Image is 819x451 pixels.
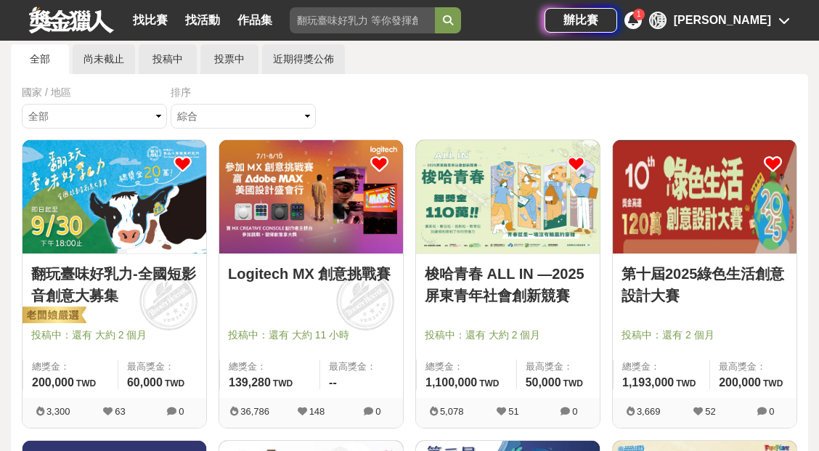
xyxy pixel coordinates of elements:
span: 最高獎金： [526,359,591,374]
span: 總獎金： [32,359,109,374]
span: 0 [179,406,184,417]
span: 總獎金： [622,359,701,374]
span: 最高獎金： [127,359,197,374]
img: Cover Image [219,140,403,253]
img: Cover Image [23,140,206,253]
div: 國家 / 地區 [22,85,171,100]
span: 投稿中：還有 大約 11 小時 [228,328,394,343]
a: 第十屆2025綠色生活創意設計大賽 [622,263,788,306]
a: 尚未截止 [73,44,135,74]
span: 最高獎金： [719,359,788,374]
span: 148 [309,406,325,417]
span: 總獎金： [425,359,508,374]
span: TWD [76,378,96,389]
span: 投稿中：還有 大約 2 個月 [425,328,591,343]
span: TWD [676,378,696,389]
span: 投稿中：還有 大約 2 個月 [31,328,197,343]
img: Cover Image [416,140,600,253]
span: TWD [563,378,583,389]
a: Cover Image [219,140,403,254]
a: Cover Image [416,140,600,254]
a: 投稿中 [139,44,197,74]
span: 3,669 [637,406,661,417]
span: 3,300 [46,406,70,417]
span: -- [329,376,337,389]
span: TWD [479,378,499,389]
span: 最高獎金： [329,359,394,374]
span: 50,000 [526,376,561,389]
span: TWD [273,378,293,389]
span: TWD [165,378,184,389]
span: 1,193,000 [622,376,674,389]
span: 0 [375,406,380,417]
span: 投稿中：還有 2 個月 [622,328,788,343]
a: 梭哈青春 ALL IN —2025屏東青年社會創新競賽 [425,263,591,306]
span: 總獎金： [229,359,311,374]
a: 作品集 [232,10,278,31]
span: 0 [769,406,774,417]
span: 63 [115,406,125,417]
span: 139,280 [229,376,271,389]
span: 5,078 [440,406,464,417]
span: 52 [705,406,715,417]
span: 36,786 [240,406,269,417]
a: 找活動 [179,10,226,31]
div: 排序 [171,85,319,100]
span: 200,000 [32,376,74,389]
span: 1 [637,10,641,18]
span: 1,100,000 [425,376,477,389]
a: 辦比賽 [545,8,617,33]
span: 51 [508,406,518,417]
div: [PERSON_NAME] [674,12,771,29]
input: 翻玩臺味好乳力 等你發揮創意！ [290,7,435,33]
span: TWD [763,378,783,389]
span: 60,000 [127,376,163,389]
a: 投票中 [200,44,258,74]
div: 陳 [649,12,667,29]
a: Cover Image [613,140,796,254]
a: 近期得獎公佈 [262,44,345,74]
span: 0 [572,406,577,417]
a: 翻玩臺味好乳力-全國短影音創意大募集 [31,263,197,306]
img: 老闆娘嚴選 [20,306,86,326]
a: 找比賽 [127,10,174,31]
span: 200,000 [719,376,761,389]
a: Cover Image [23,140,206,254]
a: Logitech MX 創意挑戰賽 [228,263,394,285]
img: Cover Image [613,140,796,253]
a: 全部 [11,44,69,74]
